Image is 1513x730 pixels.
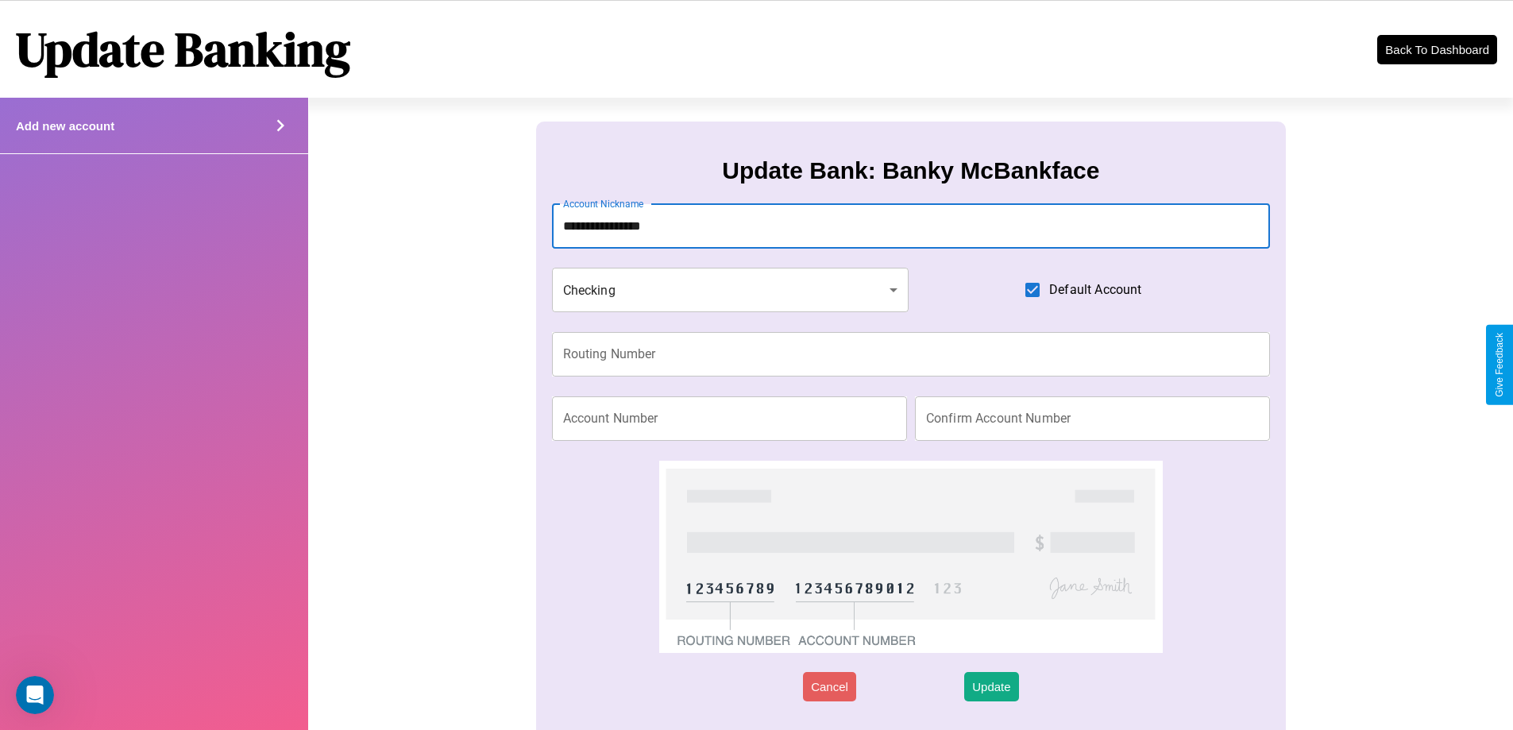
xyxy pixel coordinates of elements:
iframe: Intercom live chat [16,676,54,714]
h4: Add new account [16,119,114,133]
span: Default Account [1049,280,1141,299]
button: Update [964,672,1018,701]
div: Give Feedback [1494,333,1505,397]
button: Cancel [803,672,856,701]
h1: Update Banking [16,17,350,82]
div: Checking [552,268,909,312]
button: Back To Dashboard [1377,35,1497,64]
h3: Update Bank: Banky McBankface [722,157,1099,184]
img: check [659,461,1162,653]
label: Account Nickname [563,197,644,211]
